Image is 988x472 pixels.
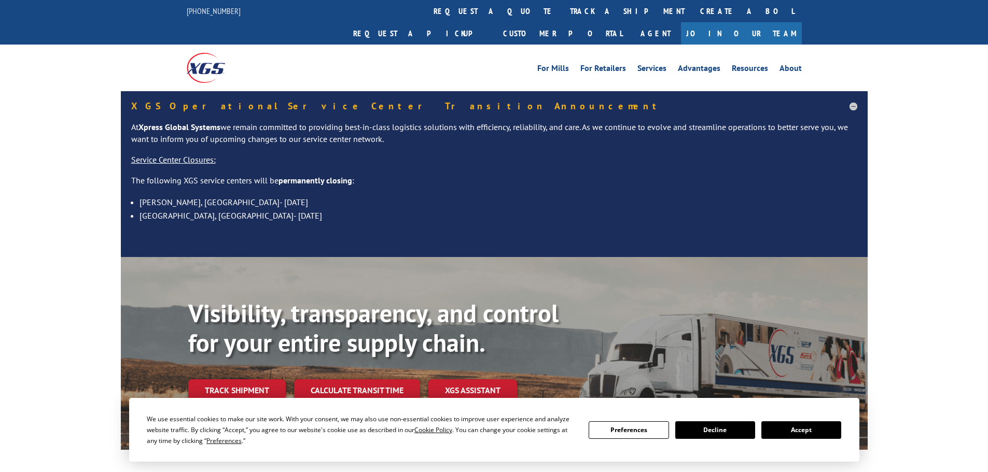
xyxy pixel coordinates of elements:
[131,121,857,154] p: At we remain committed to providing best-in-class logistics solutions with efficiency, reliabilit...
[675,421,755,439] button: Decline
[732,64,768,76] a: Resources
[129,398,859,462] div: Cookie Consent Prompt
[147,413,576,446] div: We use essential cookies to make our site work. With your consent, we may also use non-essential ...
[187,6,241,16] a: [PHONE_NUMBER]
[131,175,857,195] p: The following XGS service centers will be :
[138,122,220,132] strong: Xpress Global Systems
[345,22,495,45] a: Request a pickup
[294,379,420,402] a: Calculate transit time
[681,22,802,45] a: Join Our Team
[131,154,216,165] u: Service Center Closures:
[630,22,681,45] a: Agent
[428,379,517,402] a: XGS ASSISTANT
[140,209,857,222] li: [GEOGRAPHIC_DATA], [GEOGRAPHIC_DATA]- [DATE]
[678,64,720,76] a: Advantages
[637,64,666,76] a: Services
[279,175,352,185] strong: permanently closing
[414,425,452,434] span: Cookie Policy
[140,195,857,209] li: [PERSON_NAME], [GEOGRAPHIC_DATA]- [DATE]
[188,297,559,359] b: Visibility, transparency, and control for your entire supply chain.
[188,379,286,401] a: Track shipment
[780,64,802,76] a: About
[537,64,569,76] a: For Mills
[761,421,841,439] button: Accept
[589,421,669,439] button: Preferences
[131,102,857,111] h5: XGS Operational Service Center Transition Announcement
[580,64,626,76] a: For Retailers
[206,436,242,445] span: Preferences
[495,22,630,45] a: Customer Portal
